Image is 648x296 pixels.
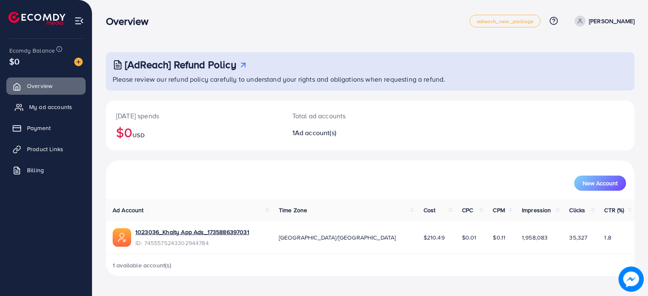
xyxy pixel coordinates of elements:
[292,129,404,137] h2: 1
[9,46,55,55] span: Ecomdy Balance
[113,261,172,269] span: 1 available account(s)
[493,233,505,242] span: $0.11
[295,128,336,137] span: Ad account(s)
[113,228,131,247] img: ic-ads-acc.e4c84228.svg
[292,111,404,121] p: Total ad accounts
[279,206,307,214] span: Time Zone
[106,15,155,27] h3: Overview
[279,233,396,242] span: [GEOGRAPHIC_DATA]/[GEOGRAPHIC_DATA]
[135,228,249,236] a: 1023036_Khaity App Ads_1735886397031
[462,206,473,214] span: CPC
[9,55,19,67] span: $0
[477,19,533,24] span: adreach_new_package
[569,233,587,242] span: 35,327
[74,58,83,66] img: image
[604,233,611,242] span: 1.8
[116,124,272,140] h2: $0
[522,233,548,242] span: 1,958,083
[6,77,86,94] a: Overview
[29,103,72,111] span: My ad accounts
[116,111,272,121] p: [DATE] spends
[27,145,63,153] span: Product Links
[27,82,52,90] span: Overview
[589,16,634,26] p: [PERSON_NAME]
[74,16,84,26] img: menu
[27,166,44,174] span: Billing
[583,180,618,186] span: New Account
[604,206,624,214] span: CTR (%)
[8,12,65,25] img: logo
[424,233,445,242] span: $210.49
[6,99,86,115] a: My ad accounts
[574,176,626,191] button: New Account
[135,239,249,247] span: ID: 7455575243302944784
[6,141,86,157] a: Product Links
[522,206,551,214] span: Impression
[113,206,144,214] span: Ad Account
[27,124,51,132] span: Payment
[470,15,540,27] a: adreach_new_package
[132,131,144,139] span: USD
[6,120,86,136] a: Payment
[424,206,436,214] span: Cost
[125,59,236,71] h3: [AdReach] Refund Policy
[571,16,634,27] a: [PERSON_NAME]
[493,206,505,214] span: CPM
[618,267,644,292] img: image
[569,206,585,214] span: Clicks
[462,233,477,242] span: $0.01
[6,162,86,179] a: Billing
[113,74,629,84] p: Please review our refund policy carefully to understand your rights and obligations when requesti...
